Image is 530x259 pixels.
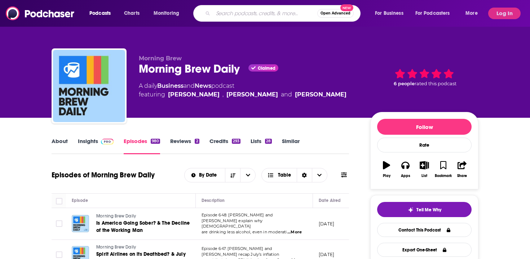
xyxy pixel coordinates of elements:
[149,8,189,19] button: open menu
[184,82,195,89] span: and
[319,221,334,227] p: [DATE]
[457,174,467,178] div: Share
[96,244,190,251] a: Morning Brew Daily
[225,168,240,182] button: Sort Direction
[202,196,225,205] div: Description
[213,8,317,19] input: Search podcasts, credits, & more...
[202,212,273,229] span: Episode 648: [PERSON_NAME] and [PERSON_NAME] explain why [DEMOGRAPHIC_DATA]
[56,251,62,258] span: Toggle select row
[6,7,75,20] img: Podchaser - Follow, Share and Rate Podcasts
[124,8,140,18] span: Charts
[416,207,441,213] span: Tell Me Why
[265,139,272,144] div: 28
[287,229,302,235] span: ...More
[89,8,111,18] span: Podcasts
[202,229,287,234] span: are drinking less alcohol, even in moderati
[96,245,136,250] span: Morning Brew Daily
[415,156,434,182] button: List
[453,156,472,182] button: Share
[240,168,255,182] button: open menu
[96,220,190,234] a: Is America Going Sober? & The Decline of the Working Man
[101,139,114,144] img: Podchaser Pro
[52,138,68,154] a: About
[435,174,452,178] div: Bookmark
[72,196,88,205] div: Episode
[319,251,334,258] p: [DATE]
[282,138,300,154] a: Similar
[84,8,120,19] button: open menu
[139,90,346,99] span: featuring
[226,90,278,99] a: Neal Freyman
[295,90,346,99] a: Scott Rogowsky
[401,174,410,178] div: Apps
[195,139,199,144] div: 2
[415,8,450,18] span: For Podcasters
[151,139,160,144] div: 980
[317,9,354,18] button: Open AdvancedNew
[321,12,350,15] span: Open Advanced
[52,170,155,180] h1: Episodes of Morning Brew Daily
[434,156,452,182] button: Bookmark
[370,8,412,19] button: open menu
[184,168,256,182] h2: Choose List sort
[53,50,125,122] img: Morning Brew Daily
[340,4,353,11] span: New
[377,156,396,182] button: Play
[281,90,292,99] span: and
[251,138,272,154] a: Lists28
[375,8,403,18] span: For Business
[199,173,219,178] span: By Date
[394,81,415,86] span: 6 people
[209,138,240,154] a: Credits293
[383,174,390,178] div: Play
[297,168,312,182] div: Sort Direction
[396,156,415,182] button: Apps
[154,8,179,18] span: Monitoring
[421,174,427,178] div: List
[78,138,114,154] a: InsightsPodchaser Pro
[408,207,414,213] img: tell me why sparkle
[377,119,472,135] button: Follow
[119,8,144,19] a: Charts
[96,220,190,233] span: Is America Going Sober? & The Decline of the Working Man
[278,173,291,178] span: Table
[195,82,211,89] a: News
[465,8,478,18] span: More
[124,138,160,154] a: Episodes980
[258,66,275,70] span: Claimed
[185,173,225,178] button: open menu
[377,223,472,237] a: Contact This Podcast
[261,168,327,182] button: Choose View
[415,81,456,86] span: rated this podcast
[377,243,472,257] button: Export One-Sheet
[200,5,367,22] div: Search podcasts, credits, & more...
[139,82,346,99] div: A daily podcast
[411,8,460,19] button: open menu
[370,55,478,100] div: 6 peoplerated this podcast
[377,202,472,217] button: tell me why sparkleTell Me Why
[222,90,224,99] span: ,
[96,213,136,219] span: Morning Brew Daily
[56,220,62,227] span: Toggle select row
[170,138,199,154] a: Reviews2
[460,8,487,19] button: open menu
[168,90,220,99] a: Toby Howell
[232,139,240,144] div: 293
[377,138,472,152] div: Rate
[139,55,182,62] span: Morning Brew
[96,213,190,220] a: Morning Brew Daily
[488,8,521,19] button: Log In
[319,196,341,205] div: Date Aired
[202,246,279,257] span: Episode 647: [PERSON_NAME] and [PERSON_NAME] recap July’s inflation
[157,82,184,89] a: Business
